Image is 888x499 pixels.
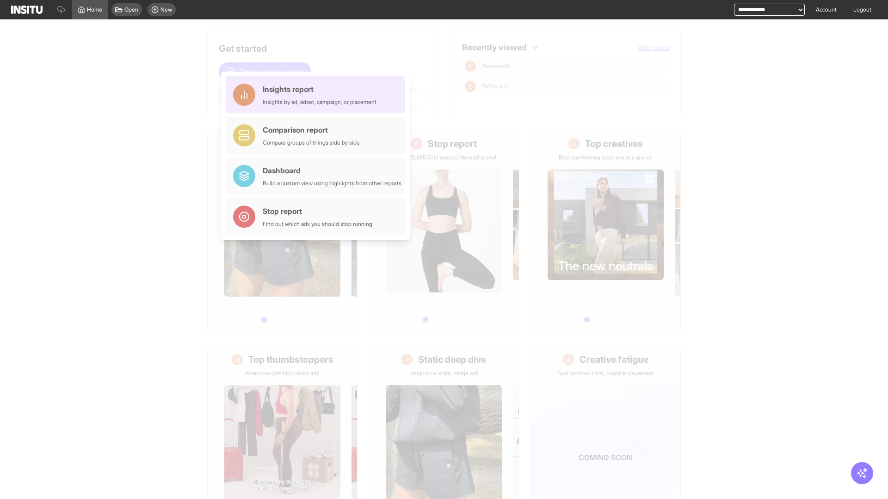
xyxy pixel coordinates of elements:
[263,98,376,106] div: Insights by ad, adset, campaign, or placement
[263,165,401,176] div: Dashboard
[263,139,360,146] div: Compare groups of things side by side
[160,6,172,13] span: New
[263,180,401,187] div: Build a custom view using highlights from other reports
[263,206,372,217] div: Stop report
[11,6,43,14] img: Logo
[263,124,360,135] div: Comparison report
[263,84,376,95] div: Insights report
[124,6,138,13] span: Open
[263,220,372,228] div: Find out which ads you should stop running
[87,6,102,13] span: Home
